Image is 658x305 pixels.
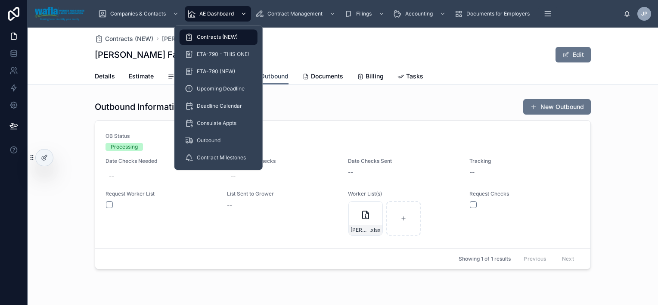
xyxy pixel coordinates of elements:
[397,68,423,86] a: Tasks
[180,133,258,148] a: Outbound
[180,29,258,45] a: Contracts (NEW)
[185,6,251,22] a: AE Dashboard
[348,190,459,197] span: Worker List(s)
[95,101,184,113] h1: Outbound Information
[106,158,217,165] span: Date Checks Needed
[356,10,372,17] span: Filings
[95,121,590,248] a: OB StatusProcessingDate Checks Needed--Address for Checks--Date Checks Sent--Tracking--Request Wo...
[227,190,338,197] span: List Sent to Grower
[302,68,343,86] a: Documents
[106,190,217,197] span: Request Worker List
[351,227,369,233] span: [PERSON_NAME]-Farms-2025-01-Worker-List-for-Employers
[95,72,115,81] span: Details
[34,7,84,21] img: App logo
[391,6,450,22] a: Accounting
[405,10,433,17] span: Accounting
[129,68,154,86] a: Estimate
[227,201,232,209] span: --
[197,34,238,40] span: Contracts (NEW)
[556,47,591,62] button: Edit
[180,64,258,79] a: ETA-790 (NEW)
[180,47,258,62] a: ETA-790 - THIS ONE!
[406,72,423,81] span: Tasks
[105,34,153,43] span: Contracts (NEW)
[197,137,220,144] span: Outbound
[311,72,343,81] span: Documents
[180,98,258,114] a: Deadline Calendar
[253,6,340,22] a: Contract Management
[251,68,289,85] a: Outbound
[180,115,258,131] a: Consulate Appts
[197,51,249,58] span: ETA-790 - THIS ONE!
[91,4,624,23] div: scrollable content
[162,34,257,43] a: [PERSON_NAME] Farms 2025-01
[267,10,323,17] span: Contract Management
[129,72,154,81] span: Estimate
[197,154,246,161] span: Contract Milestones
[111,143,138,151] div: Processing
[180,81,258,96] a: Upcoming Deadline
[469,168,475,177] span: --
[109,171,114,180] div: --
[469,158,580,165] span: Tracking
[366,72,384,81] span: Billing
[197,68,235,75] span: ETA-790 (NEW)
[95,68,115,86] a: Details
[341,6,389,22] a: Filings
[110,10,166,17] span: Companies & Contacts
[95,34,153,43] a: Contracts (NEW)
[357,68,384,86] a: Billing
[96,6,183,22] a: Companies & Contacts
[180,150,258,165] a: Contract Milestones
[523,99,591,115] button: New Outbound
[348,168,353,177] span: --
[466,10,530,17] span: Documents for Employers
[199,10,234,17] span: AE Dashboard
[369,227,381,233] span: .xlsx
[230,171,236,180] div: --
[469,190,580,197] span: Request Checks
[641,10,648,17] span: JP
[95,49,230,61] h1: [PERSON_NAME] Farms 2025-01
[459,255,511,262] span: Showing 1 of 1 results
[227,158,338,165] span: Address for Checks
[168,68,192,86] a: Filing
[348,158,459,165] span: Date Checks Sent
[452,6,536,22] a: Documents for Employers
[197,120,236,127] span: Consulate Appts
[197,85,245,92] span: Upcoming Deadline
[260,72,289,81] span: Outbound
[106,133,580,140] span: OB Status
[197,103,242,109] span: Deadline Calendar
